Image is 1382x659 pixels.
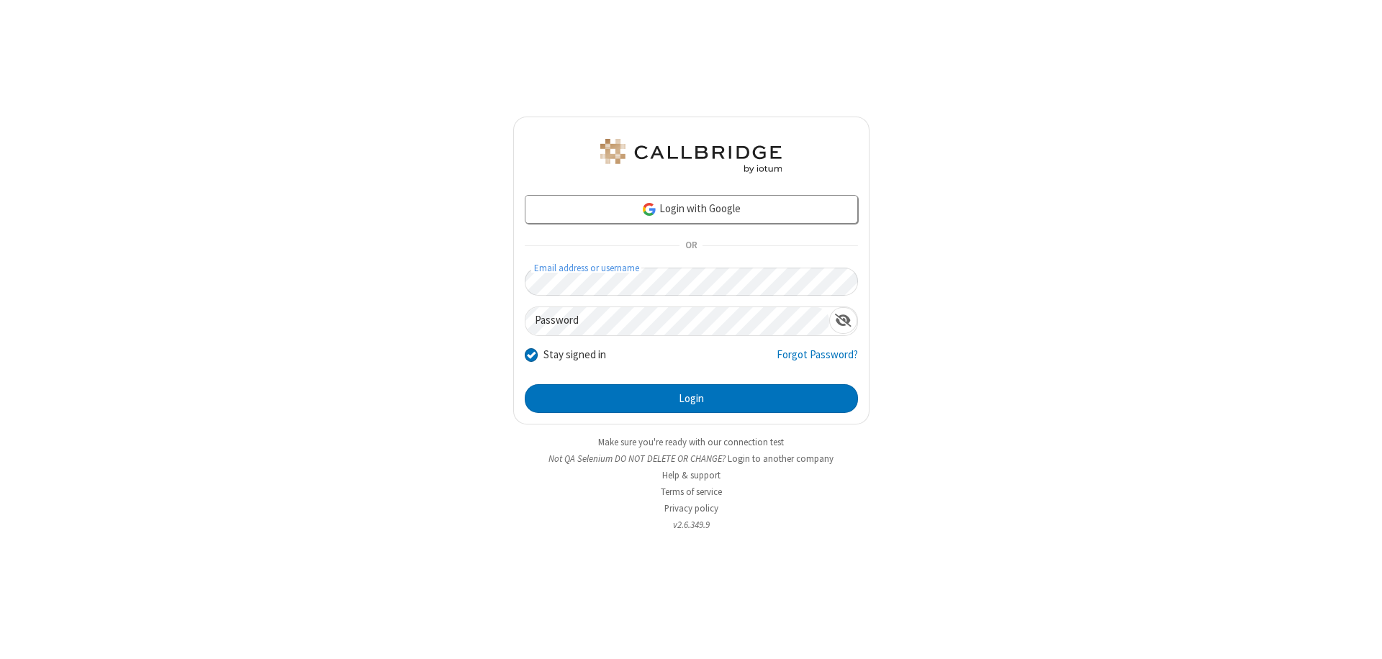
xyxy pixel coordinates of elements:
img: QA Selenium DO NOT DELETE OR CHANGE [597,139,785,173]
button: Login to another company [728,452,834,465]
div: Show password [829,307,857,334]
a: Help & support [662,469,721,481]
label: Stay signed in [543,347,606,363]
li: Not QA Selenium DO NOT DELETE OR CHANGE? [513,452,870,465]
a: Make sure you're ready with our connection test [598,436,784,448]
span: OR [679,236,703,256]
a: Terms of service [661,486,722,498]
a: Privacy policy [664,502,718,514]
a: Login with Google [525,195,858,224]
a: Forgot Password? [777,347,858,374]
input: Password [525,307,829,335]
input: Email address or username [525,268,858,296]
img: google-icon.png [641,201,657,217]
li: v2.6.349.9 [513,518,870,532]
button: Login [525,384,858,413]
